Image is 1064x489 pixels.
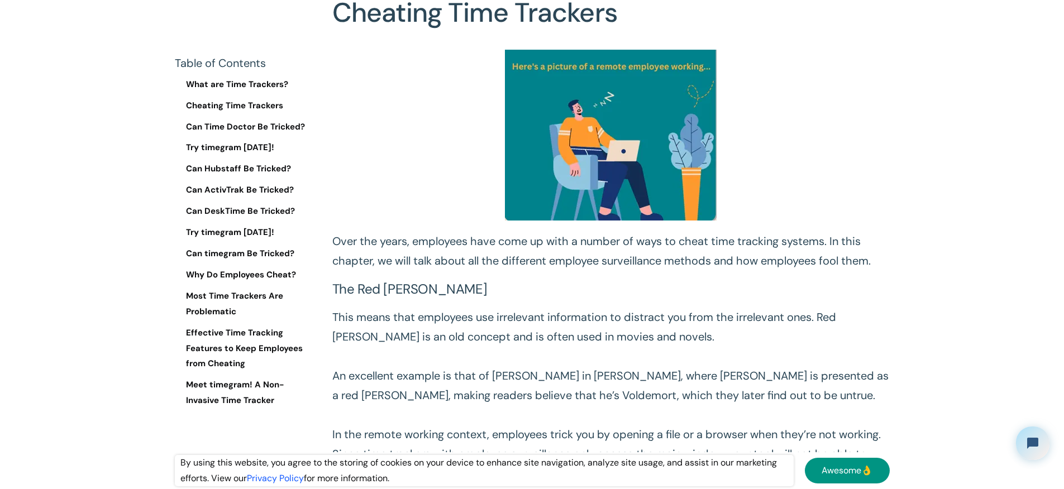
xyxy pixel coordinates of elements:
div: By using this website, you agree to the storing of cookies on your device to enhance site navigat... [175,455,794,486]
a: Cheating Time Trackers [175,98,314,114]
a: Meet timegram! A Non-Invasive Time Tracker [175,378,314,409]
a: Can DeskTime Be Tricked? [175,204,314,219]
a: What are Time Trackers? [175,77,314,93]
a: Can timegram Be Tricked? [175,246,314,262]
div: Table of Contents [175,56,314,71]
a: Awesome👌 [805,458,890,483]
p: Over the years, employees have come up with a number of ways to cheat time tracking systems. In t... [332,232,890,271]
a: Can ActivTrak Be Tricked? [175,183,314,198]
a: Can Hubstaff Be Tricked? [175,162,314,178]
a: Effective Time Tracking Features to Keep Employees from Cheating [175,325,314,372]
a: Why Do Employees Cheat? [175,267,314,283]
a: Try timegram [DATE]! [175,141,314,156]
iframe: Tidio Chat [1006,417,1059,469]
h3: The Red [PERSON_NAME] [332,282,890,297]
a: Can Time Doctor Be Tricked? [175,119,314,135]
a: Privacy Policy [247,472,304,484]
a: Most Time Trackers Are Problematic [175,289,314,320]
a: Try timegram [DATE]! [175,225,314,241]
